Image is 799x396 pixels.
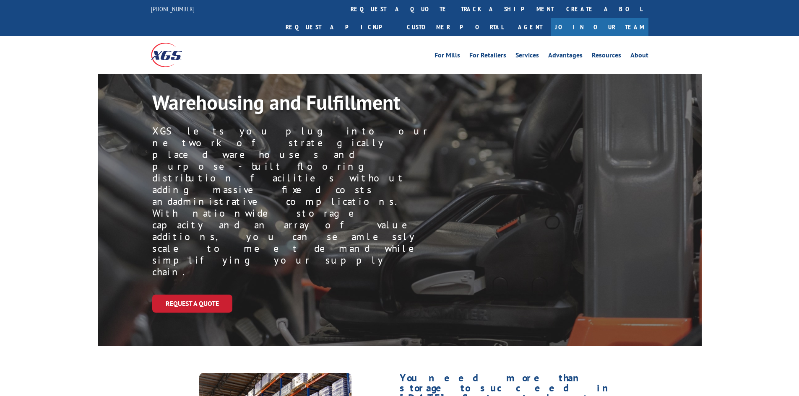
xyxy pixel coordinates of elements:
[515,52,539,61] a: Services
[548,52,583,61] a: Advantages
[469,52,506,61] a: For Retailers
[592,52,621,61] a: Resources
[435,52,460,61] a: For Mills
[151,5,195,13] a: [PHONE_NUMBER]
[279,18,401,36] a: Request a pickup
[152,91,672,119] h1: Warehousing and Fulfillment
[152,125,429,278] p: XGS lets you plug into our network of strategically placed warehouses and purpose-built flooring ...
[510,18,551,36] a: Agent
[173,195,290,208] span: administrative c
[551,18,648,36] a: Join Our Team
[630,52,648,61] a: About
[401,18,510,36] a: Customer Portal
[152,295,232,313] a: Request a Quote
